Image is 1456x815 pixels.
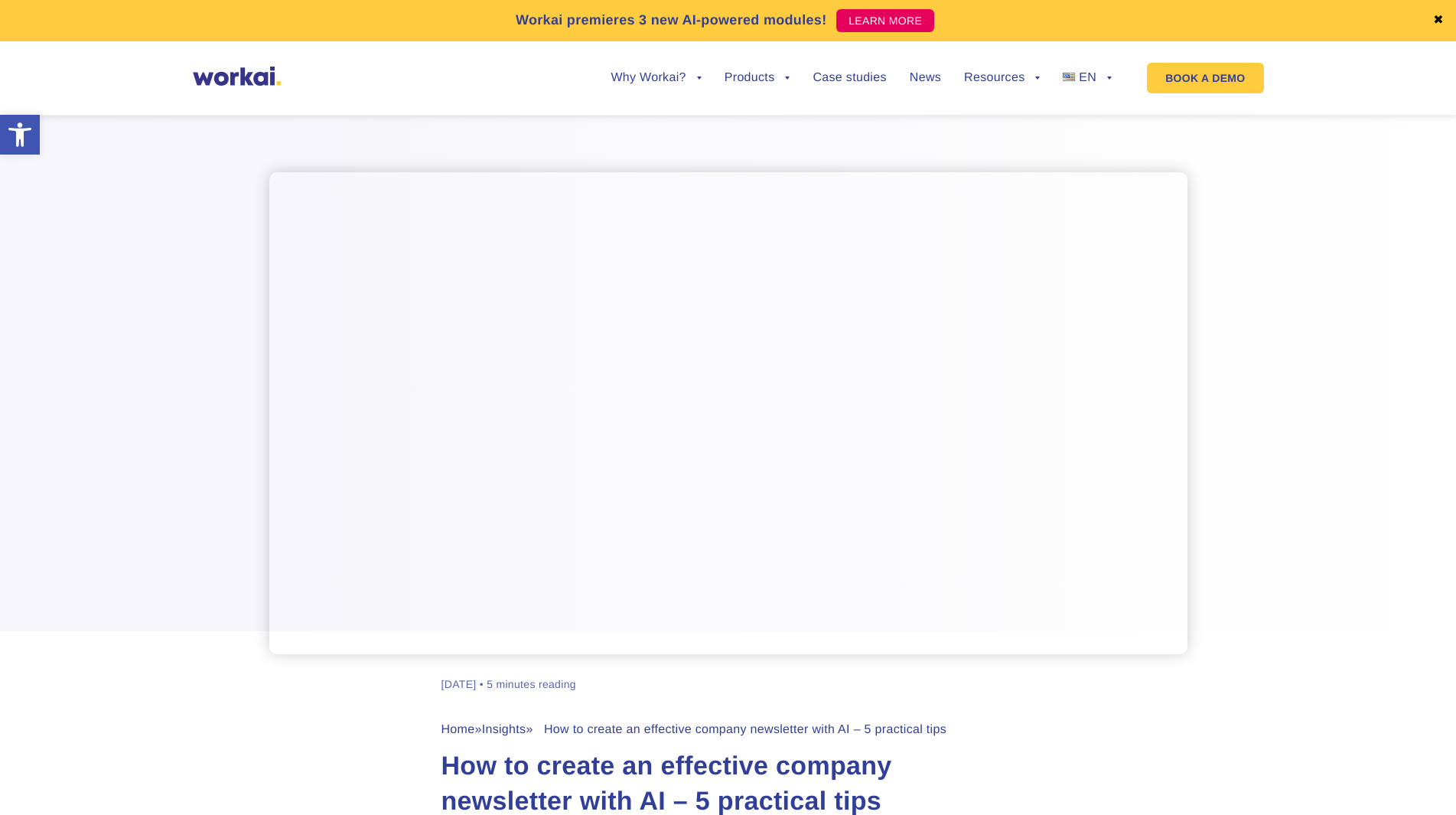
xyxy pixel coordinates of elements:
a: News [910,72,941,84]
a: Products [725,72,790,84]
span: EN [1079,71,1096,84]
a: EN [1063,72,1112,84]
a: Why Workai? [611,72,701,84]
a: BOOK A DEMO [1147,63,1263,93]
div: » » How to create an effective company newsletter with AI – 5 practical tips [441,722,1015,737]
a: ✖ [1433,15,1444,27]
a: Home [441,723,475,736]
a: Insights [482,723,526,736]
a: LEARN MORE [836,9,934,32]
a: Resources [964,72,1040,84]
a: Case studies [813,72,886,84]
p: Workai premieres 3 new AI-powered modules! [516,10,827,31]
div: [DATE] • 5 minutes reading [441,677,576,692]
